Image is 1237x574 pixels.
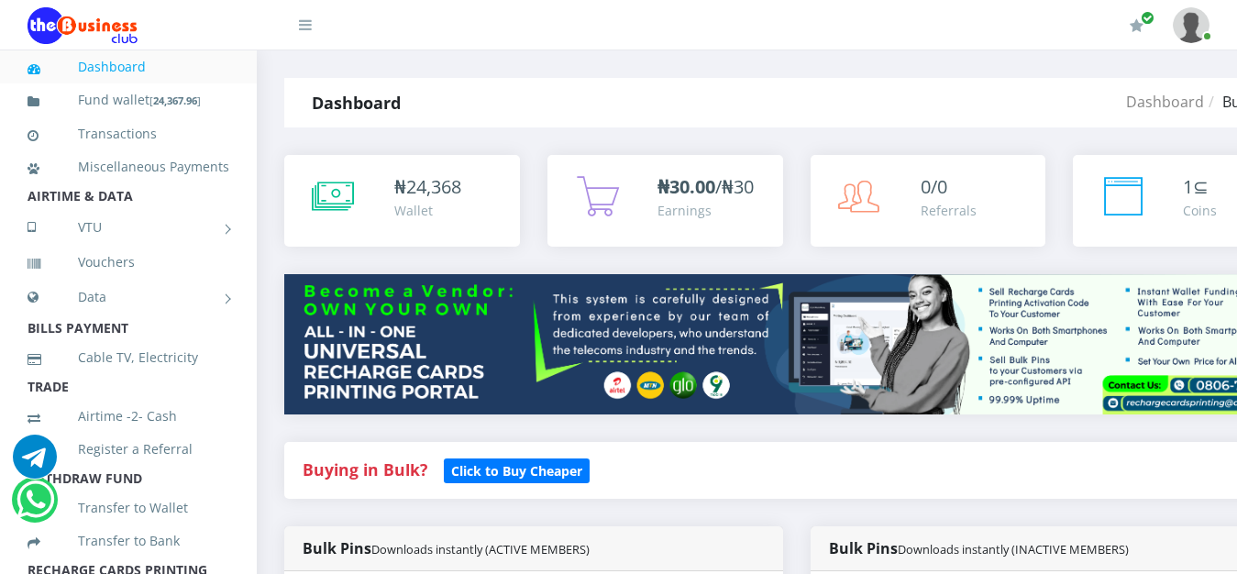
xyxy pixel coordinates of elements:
[28,487,229,529] a: Transfer to Wallet
[811,155,1046,247] a: 0/0 Referrals
[657,174,754,199] span: /₦30
[394,173,461,201] div: ₦
[1141,11,1154,25] span: Renew/Upgrade Subscription
[28,7,138,44] img: Logo
[28,337,229,379] a: Cable TV, Electricity
[284,155,520,247] a: ₦24,368 Wallet
[303,538,590,558] strong: Bulk Pins
[28,113,229,155] a: Transactions
[394,201,461,220] div: Wallet
[898,541,1129,557] small: Downloads instantly (INACTIVE MEMBERS)
[921,174,947,199] span: 0/0
[28,395,229,437] a: Airtime -2- Cash
[28,520,229,562] a: Transfer to Bank
[13,448,57,479] a: Chat for support
[451,462,582,480] b: Click to Buy Cheaper
[657,201,754,220] div: Earnings
[1130,18,1143,33] i: Renew/Upgrade Subscription
[28,46,229,88] a: Dashboard
[28,146,229,188] a: Miscellaneous Payments
[657,174,715,199] b: ₦30.00
[28,428,229,470] a: Register a Referral
[547,155,783,247] a: ₦30.00/₦30 Earnings
[921,201,977,220] div: Referrals
[149,94,201,107] small: [ ]
[312,92,401,114] strong: Dashboard
[153,94,197,107] b: 24,367.96
[28,79,229,122] a: Fund wallet[24,367.96]
[1183,201,1217,220] div: Coins
[28,274,229,320] a: Data
[444,458,590,480] a: Click to Buy Cheaper
[303,458,427,480] strong: Buying in Bulk?
[829,538,1129,558] strong: Bulk Pins
[17,491,54,522] a: Chat for support
[1173,7,1209,43] img: User
[371,541,590,557] small: Downloads instantly (ACTIVE MEMBERS)
[406,174,461,199] span: 24,368
[1126,92,1204,112] a: Dashboard
[1183,174,1193,199] span: 1
[1183,173,1217,201] div: ⊆
[28,241,229,283] a: Vouchers
[28,204,229,250] a: VTU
